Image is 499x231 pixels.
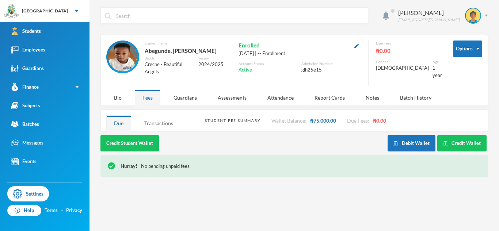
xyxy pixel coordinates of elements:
[198,55,224,61] div: Session
[376,59,429,65] div: Gender
[210,90,254,105] div: Assessments
[108,42,137,72] img: STUDENT
[7,205,41,216] a: Help
[61,207,63,214] div: ·
[239,61,298,66] div: Account Status
[166,90,205,105] div: Guardians
[137,115,181,131] div: Transactions
[433,65,442,79] div: 1 year
[301,66,361,74] div: glh25e15
[11,139,43,147] div: Messages
[310,118,336,124] span: ₦75,000.00
[145,61,193,75] div: Creche - Beautiful Angels
[4,4,19,19] img: logo
[437,135,487,151] button: Credit Wallet
[11,102,40,109] div: Subjects
[376,65,429,72] div: [DEMOGRAPHIC_DATA]
[347,118,369,124] span: Due Fees:
[121,163,137,169] span: Hurray!
[433,59,442,65] div: Age
[121,163,481,170] div: No pending unpaid fees.
[373,118,386,124] span: ₦0.00
[115,8,364,24] input: Search
[22,8,68,14] div: [GEOGRAPHIC_DATA]
[11,120,39,128] div: Batches
[135,90,160,105] div: Fees
[239,41,260,50] span: Enrolled
[392,90,439,105] div: Batch History
[145,46,224,55] div: Abegunde, [PERSON_NAME]
[239,66,252,74] span: Active
[11,46,45,54] div: Employees
[108,162,115,170] img: !
[398,17,460,23] div: [EMAIL_ADDRESS][DOMAIN_NAME]
[352,41,361,50] button: Edit
[271,118,306,124] span: Wallet Balance:
[388,135,488,151] div: `
[106,115,131,131] div: Due
[198,61,224,68] div: 2024/2025
[66,207,82,214] a: Privacy
[45,207,58,214] a: Terms
[358,90,387,105] div: Notes
[106,90,129,105] div: Bio
[307,90,353,105] div: Report Cards
[388,135,435,151] button: Debit Wallet
[239,50,361,57] div: [DATE] | -- Enrollment
[205,118,260,123] div: Student Fee Summary
[11,27,41,35] div: Students
[104,13,111,19] img: search
[11,83,39,91] div: Finance
[11,158,37,165] div: Events
[398,8,460,17] div: [PERSON_NAME]
[376,46,442,55] div: ₦0.00
[145,41,224,46] div: Student name
[11,65,44,72] div: Guardians
[466,8,480,23] img: STUDENT
[260,90,301,105] div: Attendance
[301,61,361,66] div: Admission Number
[376,41,442,46] div: Due Fees
[453,41,482,57] button: Options
[145,55,193,61] div: Batch
[7,186,49,201] a: Settings
[100,135,159,151] button: Credit Student Wallet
